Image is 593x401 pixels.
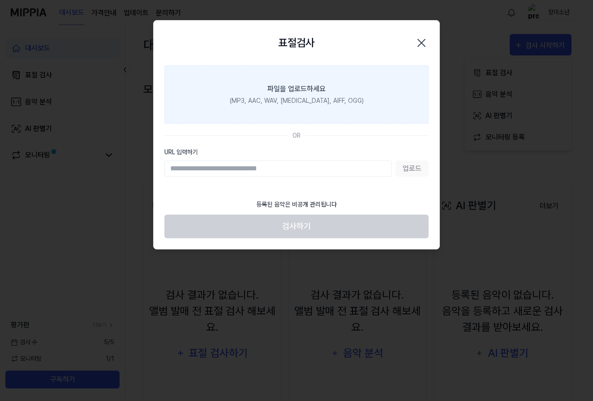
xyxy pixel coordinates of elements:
[230,96,364,106] div: (MP3, AAC, WAV, [MEDICAL_DATA], AIFF, OGG)
[164,148,429,157] label: URL 입력하기
[278,35,315,51] h2: 표절검사
[251,194,342,215] div: 등록된 음악은 비공개 관리됩니다
[267,84,326,94] div: 파일을 업로드하세요
[292,131,301,140] div: OR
